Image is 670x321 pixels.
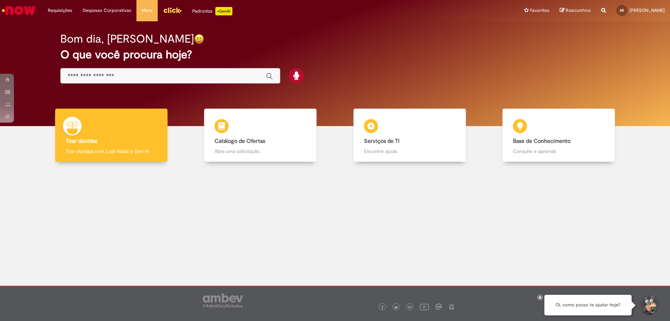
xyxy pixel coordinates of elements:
span: AS [620,8,624,13]
img: logo_footer_facebook.png [381,306,384,309]
b: Catálogo de Ofertas [215,138,265,145]
span: [PERSON_NAME] [630,7,665,13]
img: logo_footer_ambev_rotulo_gray.png [203,293,243,307]
p: Tirar dúvidas com Lupi Assist e Gen Ai [66,148,157,155]
img: happy-face.png [194,34,204,44]
button: Iniciar Conversa de Suporte [639,295,660,316]
span: Requisições [48,7,72,14]
p: +GenAi [215,7,232,15]
a: Serviços de TI Encontre ajuda [335,109,484,162]
img: logo_footer_youtube.png [420,302,429,311]
p: Consulte e aprenda [513,148,604,155]
span: Despesas Corporativas [83,7,131,14]
img: ServiceNow [1,3,37,17]
img: logo_footer_naosei.png [448,304,455,310]
span: Rascunhos [566,7,591,14]
div: Oi, como posso te ajudar hoje? [544,295,632,315]
div: Padroniza [192,7,232,15]
b: Base de Conhecimento [513,138,571,145]
p: Abra uma solicitação [215,148,306,155]
h2: Bom dia, [PERSON_NAME] [60,33,194,45]
img: logo_footer_twitter.png [394,306,398,309]
a: Catálogo de Ofertas Abra uma solicitação [186,109,335,162]
a: Tirar dúvidas Tirar dúvidas com Lupi Assist e Gen Ai [37,109,186,162]
span: Favoritos [530,7,549,14]
img: logo_footer_linkedin.png [408,305,412,309]
h2: O que você procura hoje? [60,49,610,61]
img: click_logo_yellow_360x200.png [163,5,182,15]
b: Serviços de TI [364,138,400,145]
a: Base de Conhecimento Consulte e aprenda [484,109,634,162]
a: Rascunhos [560,7,591,14]
p: Encontre ajuda [364,148,455,155]
span: More [142,7,152,14]
img: logo_footer_workplace.png [435,304,442,310]
b: Tirar dúvidas [66,138,97,145]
